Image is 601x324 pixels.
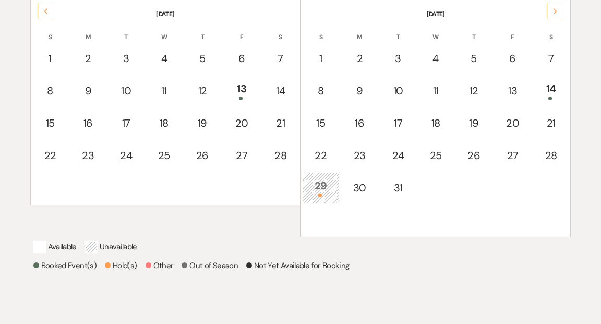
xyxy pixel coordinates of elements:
div: 21 [268,115,293,131]
div: 1 [38,51,63,66]
div: 5 [461,51,487,66]
div: 23 [346,148,373,163]
div: 25 [151,148,177,163]
div: 24 [113,148,139,163]
div: 16 [75,115,101,131]
div: 18 [151,115,177,131]
p: Not Yet Available for Booking [246,259,349,272]
div: 30 [346,180,373,196]
div: 8 [308,83,334,99]
div: 31 [386,180,411,196]
div: 19 [461,115,487,131]
div: 2 [75,51,101,66]
div: 22 [38,148,63,163]
th: S [533,20,569,42]
th: F [222,20,261,42]
p: Available [33,241,77,253]
div: 13 [228,81,255,100]
th: F [494,20,532,42]
th: S [32,20,69,42]
div: 6 [228,51,255,66]
div: 9 [75,83,101,99]
div: 26 [461,148,487,163]
div: 28 [268,148,293,163]
div: 20 [499,115,526,131]
div: 4 [151,51,177,66]
div: 12 [461,83,487,99]
div: 1 [308,51,334,66]
div: 11 [423,83,448,99]
div: 20 [228,115,255,131]
div: 12 [189,83,215,99]
div: 6 [499,51,526,66]
th: T [380,20,416,42]
th: S [262,20,299,42]
div: 16 [346,115,373,131]
th: M [69,20,106,42]
div: 24 [386,148,411,163]
div: 5 [189,51,215,66]
div: 11 [151,83,177,99]
th: W [417,20,454,42]
div: 10 [386,83,411,99]
p: Hold(s) [105,259,137,272]
div: 8 [38,83,63,99]
div: 27 [228,148,255,163]
div: 7 [268,51,293,66]
div: 29 [308,178,334,197]
div: 17 [386,115,411,131]
div: 25 [423,148,448,163]
th: W [146,20,183,42]
div: 3 [113,51,139,66]
div: 4 [423,51,448,66]
div: 3 [386,51,411,66]
th: T [455,20,492,42]
p: Other [146,259,174,272]
div: 14 [538,81,563,100]
div: 14 [268,83,293,99]
div: 2 [346,51,373,66]
div: 18 [423,115,448,131]
div: 7 [538,51,563,66]
th: M [341,20,379,42]
div: 23 [75,148,101,163]
div: 9 [346,83,373,99]
div: 22 [308,148,334,163]
div: 27 [499,148,526,163]
div: 19 [189,115,215,131]
div: 21 [538,115,563,131]
th: S [302,20,340,42]
p: Unavailable [85,241,137,253]
div: 28 [538,148,563,163]
div: 13 [499,83,526,99]
div: 15 [308,115,334,131]
div: 17 [113,115,139,131]
div: 10 [113,83,139,99]
th: T [184,20,221,42]
div: 26 [189,148,215,163]
p: Booked Event(s) [33,259,97,272]
th: T [107,20,145,42]
div: 15 [38,115,63,131]
p: Out of Season [182,259,238,272]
